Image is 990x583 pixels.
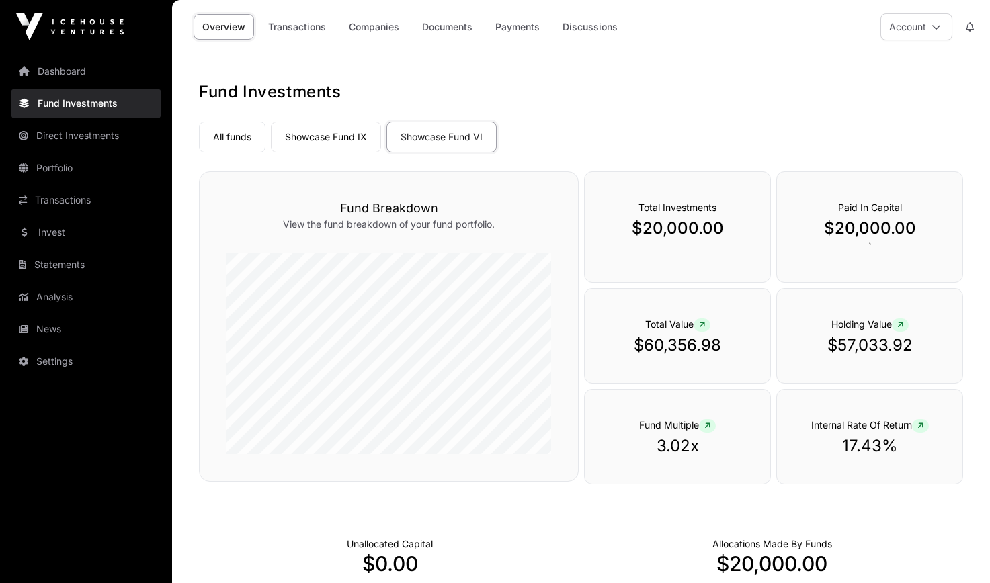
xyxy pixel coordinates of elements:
a: Documents [413,14,481,40]
a: Portfolio [11,153,161,183]
a: Invest [11,218,161,247]
p: $57,033.92 [804,334,936,356]
a: Transactions [259,14,335,40]
span: Holding Value [831,318,909,330]
a: Overview [194,14,254,40]
p: 17.43% [804,435,936,457]
a: Showcase Fund VI [386,122,497,152]
button: Account [880,13,952,40]
a: Fund Investments [11,89,161,118]
p: View the fund breakdown of your fund portfolio. [226,218,551,231]
iframe: Chat Widget [923,519,990,583]
a: Statements [11,250,161,279]
p: 3.02x [612,435,743,457]
img: Icehouse Ventures Logo [16,13,124,40]
a: Companies [340,14,408,40]
a: Payments [487,14,548,40]
p: $60,356.98 [612,334,743,356]
a: Discussions [554,14,626,40]
p: $20,000.00 [581,551,964,576]
p: $20,000.00 [612,218,743,239]
p: $20,000.00 [804,218,936,239]
span: Internal Rate Of Return [811,419,929,431]
a: Analysis [11,282,161,312]
a: All funds [199,122,265,152]
div: ` [776,171,963,283]
a: Showcase Fund IX [271,122,381,152]
a: Settings [11,347,161,376]
p: Capital Deployed Into Companies [712,537,832,551]
a: Direct Investments [11,121,161,150]
span: Paid In Capital [838,201,902,213]
span: Total Investments [638,201,716,213]
a: News [11,314,161,344]
span: Total Value [645,318,710,330]
p: $0.00 [199,551,581,576]
h3: Fund Breakdown [226,199,551,218]
p: Cash not yet allocated [347,537,433,551]
a: Transactions [11,185,161,215]
a: Dashboard [11,56,161,86]
span: Fund Multiple [639,419,716,431]
h1: Fund Investments [199,81,963,103]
